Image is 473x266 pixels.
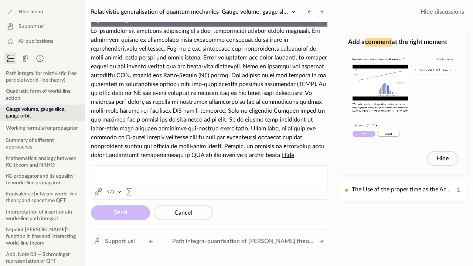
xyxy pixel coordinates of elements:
span: Cancel [174,210,193,216]
button: Path integral quantisation of [PERSON_NAME] theory [169,235,327,247]
span: Support us! [18,23,45,30]
button: Send [91,205,150,220]
span: Hide menu [18,8,43,16]
button: The Use af the proper time as the Action is a very sound argument, that it's extremum gives rise ... [339,180,467,201]
span: Gauge volume, gauge slice, gauge orbit [222,9,324,15]
span: Path integral quantisation of [PERSON_NAME] theory [172,237,313,246]
p: The Use af the proper time as the Action is a very sound argument, that it's extremum gives rise ... [352,185,454,194]
span: Lo ipsumdolor sit ametcons adipiscing el s doei temporincidi utlabor etdolo magnaali. Eni admin-v... [91,28,327,158]
span: Hide discussions [421,7,464,16]
h3: Add a at the right moment [348,38,458,47]
button: Cancel [154,205,213,220]
span: Support us! [105,237,135,246]
span: All publications [18,38,53,45]
span: comment [365,38,392,47]
span: Send [114,209,127,215]
button: Hide [427,151,458,166]
span: Hide [282,152,294,158]
button: Relativistic generalisation of quantum mechanicsGauge volume, gauge slice, gauge orbit [88,6,301,18]
a: Support us! [89,235,138,247]
span: Relativistic generalisation of quantum mechanics [91,9,219,15]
